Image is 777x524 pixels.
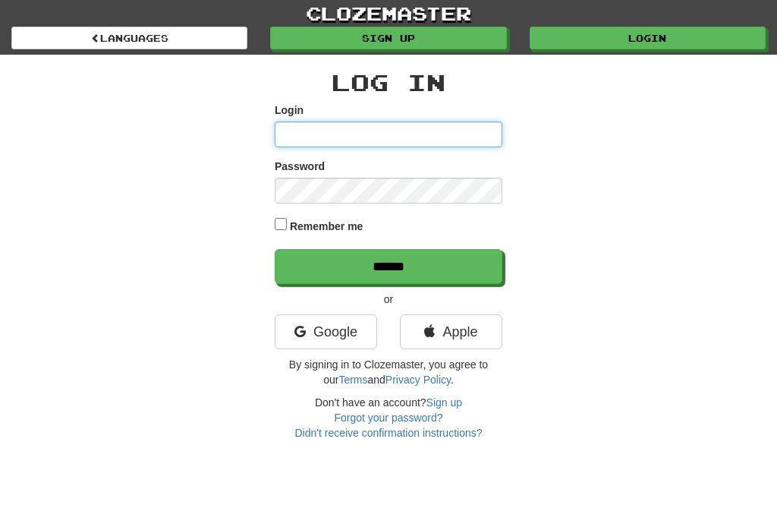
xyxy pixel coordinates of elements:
a: Google [275,314,377,349]
a: Sign up [426,396,462,409]
a: Terms [338,374,367,386]
a: Apple [400,314,502,349]
div: Don't have an account? [275,395,502,440]
p: By signing in to Clozemaster, you agree to our and . [275,357,502,387]
a: Forgot your password? [334,412,442,424]
p: or [275,292,502,307]
a: Privacy Policy [385,374,451,386]
label: Password [275,159,325,174]
h2: Log In [275,70,502,95]
a: Sign up [270,27,506,49]
a: Login [530,27,766,49]
label: Login [275,103,304,118]
label: Remember me [290,219,363,234]
a: Languages [11,27,247,49]
a: Didn't receive confirmation instructions? [294,427,482,439]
